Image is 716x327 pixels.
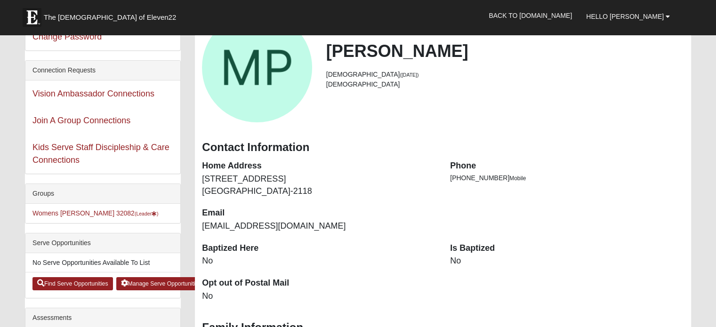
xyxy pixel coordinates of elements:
dd: No [202,255,436,267]
small: ([DATE]) [400,72,418,78]
a: Manage Serve Opportunities [116,277,206,290]
span: Hello [PERSON_NAME] [586,13,664,20]
li: [PHONE_NUMBER] [450,173,684,183]
dt: Is Baptized [450,242,684,255]
div: Connection Requests [25,61,180,80]
h3: Contact Information [202,141,684,154]
dt: Home Address [202,160,436,172]
dt: Email [202,207,436,219]
dd: No [202,290,436,303]
a: Change Password [32,32,102,41]
img: Eleven22 logo [23,8,41,27]
dd: [STREET_ADDRESS] [GEOGRAPHIC_DATA]-2118 [202,173,436,197]
dt: Phone [450,160,684,172]
a: Find Serve Opportunities [32,277,113,290]
a: The [DEMOGRAPHIC_DATA] of Eleven22 [18,3,206,27]
dd: No [450,255,684,267]
h2: [PERSON_NAME] [326,41,684,61]
li: [DEMOGRAPHIC_DATA] [326,80,684,89]
a: Kids Serve Staff Discipleship & Care Connections [32,143,169,165]
li: [DEMOGRAPHIC_DATA] [326,70,684,80]
li: No Serve Opportunities Available To List [25,253,180,272]
div: Serve Opportunities [25,233,180,253]
dd: [EMAIL_ADDRESS][DOMAIN_NAME] [202,220,436,232]
a: Vision Ambassador Connections [32,89,154,98]
a: Womens [PERSON_NAME] 32082(Leader) [32,209,159,217]
span: Mobile [509,175,526,182]
a: Join A Group Connections [32,116,130,125]
a: Back to [DOMAIN_NAME] [482,4,579,27]
small: (Leader ) [135,211,159,216]
a: View Fullsize Photo [202,13,312,122]
span: The [DEMOGRAPHIC_DATA] of Eleven22 [44,13,176,22]
div: Groups [25,184,180,204]
a: Hello [PERSON_NAME] [579,5,677,28]
dt: Opt out of Postal Mail [202,277,436,289]
dt: Baptized Here [202,242,436,255]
